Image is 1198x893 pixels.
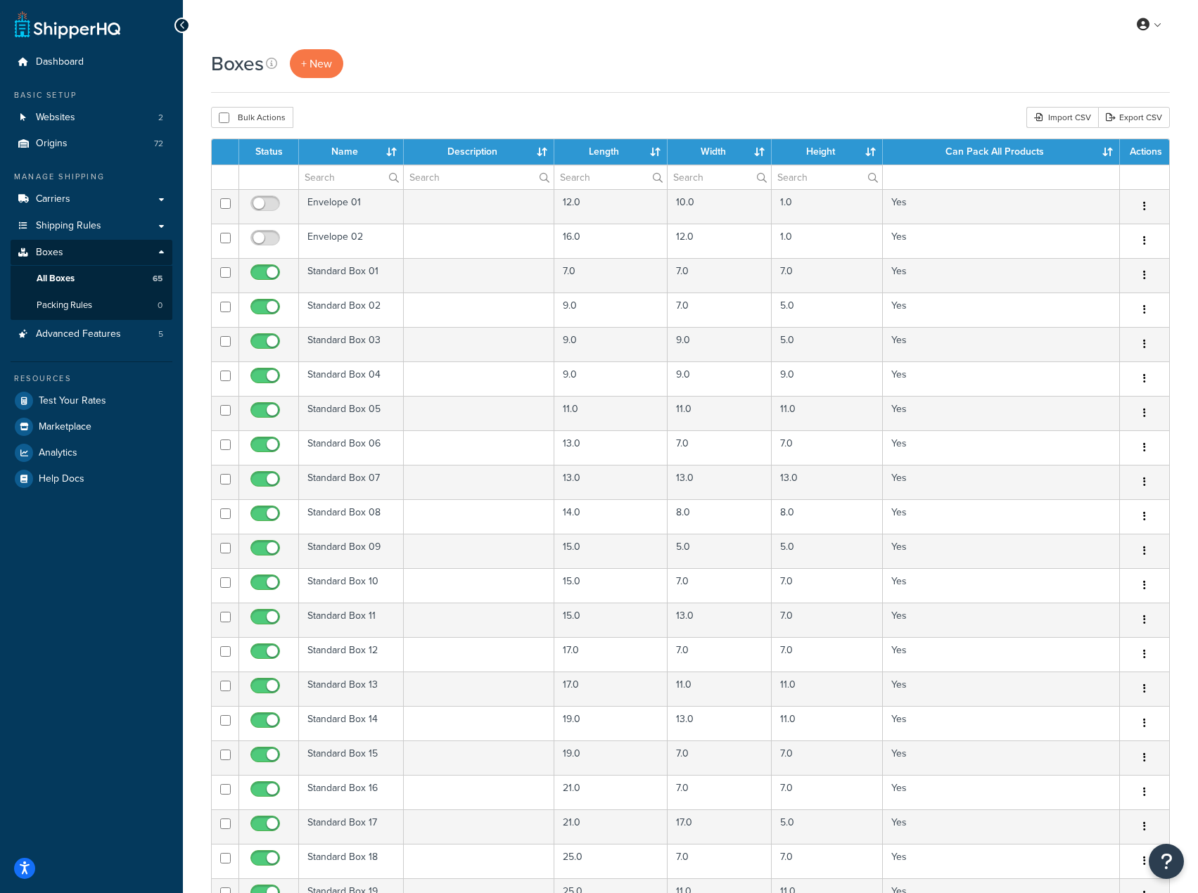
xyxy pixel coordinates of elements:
td: Standard Box 03 [299,327,404,361]
th: Height : activate to sort column ascending [772,139,883,165]
td: 17.0 [668,809,772,844]
a: Shipping Rules [11,213,172,239]
td: 11.0 [772,706,883,740]
li: Help Docs [11,466,172,492]
a: Websites 2 [11,105,172,131]
span: All Boxes [37,273,75,285]
td: Yes [883,844,1120,878]
td: 9.0 [554,293,668,327]
li: Test Your Rates [11,388,172,413]
th: Status [239,139,299,165]
td: Yes [883,740,1120,775]
span: Advanced Features [36,328,121,340]
td: Yes [883,603,1120,637]
td: 7.0 [668,740,772,775]
td: 7.0 [668,430,772,465]
td: 12.0 [668,224,772,258]
td: 5.0 [772,534,883,568]
td: 13.0 [668,603,772,637]
span: 72 [154,138,163,150]
td: 15.0 [554,534,668,568]
div: Basic Setup [11,89,172,101]
td: Yes [883,637,1120,672]
td: 5.0 [772,327,883,361]
span: Shipping Rules [36,220,101,232]
li: Packing Rules [11,293,172,319]
td: 1.0 [772,224,883,258]
a: + New [290,49,343,78]
td: 7.0 [668,844,772,878]
td: 11.0 [554,396,668,430]
th: Name : activate to sort column ascending [299,139,404,165]
td: 7.0 [668,637,772,672]
td: Yes [883,224,1120,258]
td: 13.0 [668,706,772,740]
td: 11.0 [772,396,883,430]
li: Carriers [11,186,172,212]
td: 17.0 [554,672,668,706]
td: 9.0 [554,327,668,361]
input: Search [404,165,554,189]
li: Analytics [11,440,172,465]
span: 2 [158,112,163,124]
div: Manage Shipping [11,171,172,183]
span: Analytics [39,447,77,459]
td: 7.0 [772,775,883,809]
td: Envelope 01 [299,189,404,224]
td: 15.0 [554,603,668,637]
td: 7.0 [554,258,668,293]
li: Origins [11,131,172,157]
td: Standard Box 08 [299,499,404,534]
li: Boxes [11,240,172,320]
span: Carriers [36,193,70,205]
td: Standard Box 01 [299,258,404,293]
td: 21.0 [554,809,668,844]
td: Standard Box 13 [299,672,404,706]
td: 12.0 [554,189,668,224]
td: 25.0 [554,844,668,878]
td: Yes [883,396,1120,430]
td: 17.0 [554,637,668,672]
td: 7.0 [668,293,772,327]
td: Standard Box 15 [299,740,404,775]
a: ShipperHQ Home [15,11,120,39]
td: 1.0 [772,189,883,224]
span: + New [301,56,332,72]
th: Can Pack All Products : activate to sort column ascending [883,139,1120,165]
td: 5.0 [668,534,772,568]
td: 8.0 [668,499,772,534]
td: 7.0 [772,568,883,603]
a: Dashboard [11,49,172,75]
td: 13.0 [554,465,668,499]
td: 14.0 [554,499,668,534]
th: Width : activate to sort column ascending [668,139,772,165]
td: Standard Box 02 [299,293,404,327]
li: All Boxes [11,266,172,292]
td: 5.0 [772,809,883,844]
th: Actions [1120,139,1169,165]
a: All Boxes 65 [11,266,172,292]
td: 21.0 [554,775,668,809]
td: 7.0 [772,844,883,878]
td: 13.0 [668,465,772,499]
input: Search [299,165,403,189]
div: Import CSV [1026,107,1098,128]
td: 11.0 [668,396,772,430]
td: Yes [883,293,1120,327]
td: 13.0 [554,430,668,465]
td: 10.0 [668,189,772,224]
td: 19.0 [554,740,668,775]
a: Boxes [11,240,172,266]
td: Standard Box 06 [299,430,404,465]
a: Marketplace [11,414,172,439]
td: Yes [883,361,1120,396]
span: 0 [158,300,163,311]
span: Boxes [36,247,63,259]
span: Dashboard [36,56,84,68]
td: 9.0 [772,361,883,396]
td: 5.0 [772,293,883,327]
th: Description : activate to sort column ascending [404,139,554,165]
